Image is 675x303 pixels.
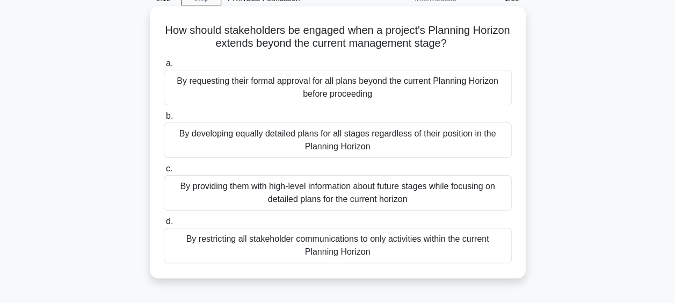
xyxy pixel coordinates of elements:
[166,217,173,226] span: d.
[166,164,172,173] span: c.
[164,175,512,211] div: By providing them with high-level information about future stages while focusing on detailed plan...
[164,122,512,158] div: By developing equally detailed plans for all stages regardless of their position in the Planning ...
[166,59,173,68] span: a.
[163,24,513,50] h5: How should stakeholders be engaged when a project's Planning Horizon extends beyond the current m...
[164,228,512,263] div: By restricting all stakeholder communications to only activities within the current Planning Horizon
[164,70,512,105] div: By requesting their formal approval for all plans beyond the current Planning Horizon before proc...
[166,111,173,120] span: b.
